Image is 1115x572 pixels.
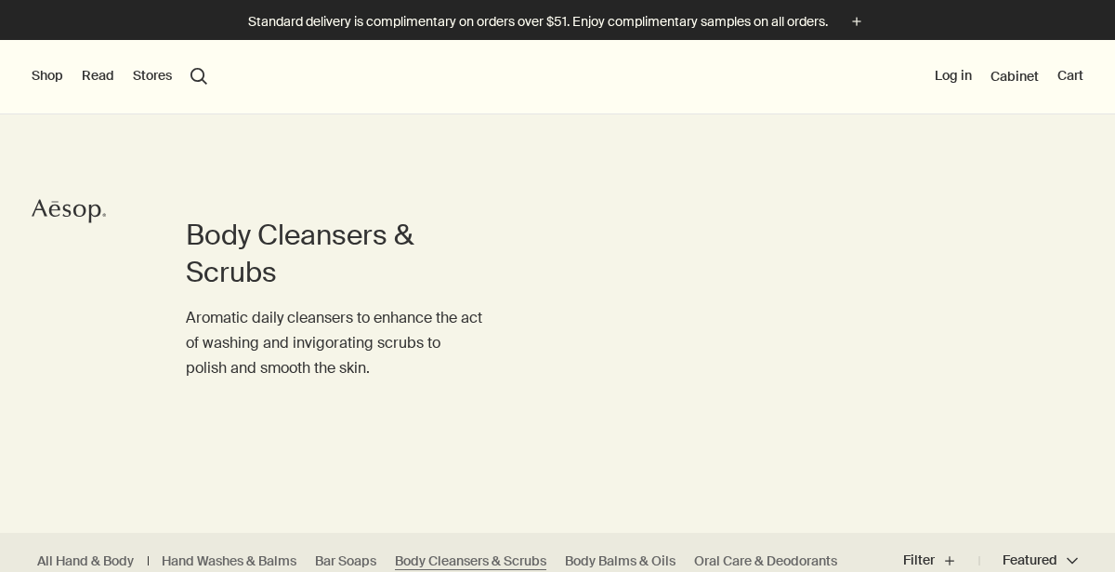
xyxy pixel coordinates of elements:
[82,67,114,86] button: Read
[248,11,867,33] button: Standard delivery is complimentary on orders over $51. Enjoy complimentary samples on all orders.
[315,552,376,570] a: Bar Soaps
[32,40,207,114] nav: primary
[935,67,972,86] button: Log in
[37,552,134,570] a: All Hand & Body
[190,68,207,85] button: Open search
[32,197,106,225] svg: Aesop
[694,552,837,570] a: Oral Care & Deodorants
[133,67,172,86] button: Stores
[1057,67,1083,86] button: Cart
[990,68,1039,85] a: Cabinet
[162,552,296,570] a: Hand Washes & Balms
[565,552,676,570] a: Body Balms & Oils
[186,217,483,291] h1: Body Cleansers & Scrubs
[395,552,546,570] a: Body Cleansers & Scrubs
[935,40,1083,114] nav: supplementary
[32,67,63,86] button: Shop
[186,305,483,381] p: Aromatic daily cleansers to enhance the act of washing and invigorating scrubs to polish and smoo...
[248,12,828,32] p: Standard delivery is complimentary on orders over $51. Enjoy complimentary samples on all orders.
[27,193,111,234] a: Aesop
